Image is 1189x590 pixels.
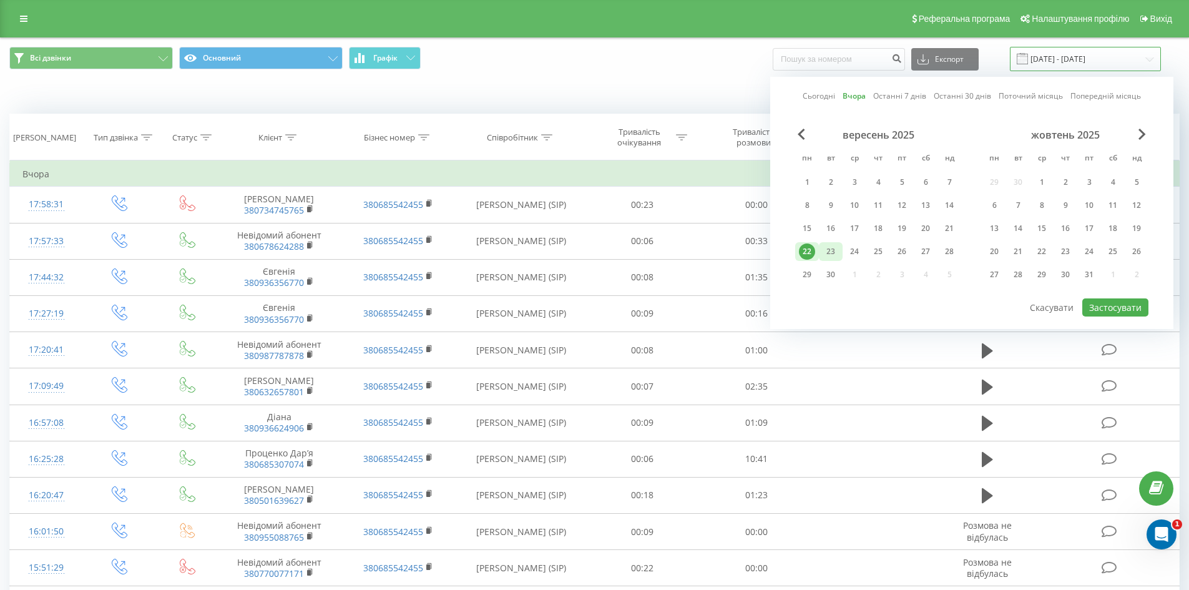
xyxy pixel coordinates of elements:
[1057,220,1074,237] div: 16
[22,374,71,398] div: 17:09:49
[22,411,71,435] div: 16:57:08
[1103,150,1122,169] abbr: субота
[22,302,71,326] div: 17:27:19
[1125,219,1148,238] div: нд 19 жовт 2025 р.
[986,243,1002,260] div: 20
[1030,173,1054,192] div: ср 1 жовт 2025 р.
[941,174,957,190] div: 7
[845,150,864,169] abbr: середа
[1030,219,1054,238] div: ср 15 жовт 2025 р.
[870,174,886,190] div: 4
[1030,196,1054,215] div: ср 8 жовт 2025 р.
[457,477,585,513] td: [PERSON_NAME] (SIP)
[258,132,282,143] div: Клієнт
[1125,196,1148,215] div: нд 12 жовт 2025 р.
[911,48,979,71] button: Експорт
[363,307,423,319] a: 380685542455
[244,386,304,398] a: 380632657801
[986,197,1002,214] div: 6
[585,259,700,295] td: 00:08
[373,54,398,62] span: Графік
[30,53,71,63] span: Всі дзвінки
[1006,242,1030,261] div: вт 21 жовт 2025 р.
[893,150,911,169] abbr: п’ятниця
[94,132,138,143] div: Тип дзвінка
[823,197,839,214] div: 9
[1034,220,1050,237] div: 15
[220,441,338,477] td: Проценко Дарʼя
[363,562,423,574] a: 380685542455
[917,174,934,190] div: 6
[914,173,937,192] div: сб 6 вер 2025 р.
[700,441,814,477] td: 10:41
[798,150,816,169] abbr: понеділок
[457,332,585,368] td: [PERSON_NAME] (SIP)
[244,313,304,325] a: 380936356770
[1023,298,1080,317] button: Скасувати
[1077,219,1101,238] div: пт 17 жовт 2025 р.
[22,265,71,290] div: 17:44:32
[819,265,843,284] div: вт 30 вер 2025 р.
[220,295,338,332] td: Євгенія
[700,295,814,332] td: 00:16
[457,405,585,441] td: [PERSON_NAME] (SIP)
[244,458,304,470] a: 380685307074
[890,219,914,238] div: пт 19 вер 2025 р.
[823,174,839,190] div: 2
[795,219,819,238] div: пн 15 вер 2025 р.
[1081,174,1097,190] div: 3
[700,259,814,295] td: 01:35
[890,242,914,261] div: пт 26 вер 2025 р.
[819,173,843,192] div: вт 2 вер 2025 р.
[1150,14,1172,24] span: Вихід
[1101,219,1125,238] div: сб 18 жовт 2025 р.
[700,332,814,368] td: 01:00
[941,220,957,237] div: 21
[866,219,890,238] div: чт 18 вер 2025 р.
[1105,197,1121,214] div: 11
[1101,242,1125,261] div: сб 25 жовт 2025 р.
[866,196,890,215] div: чт 11 вер 2025 р.
[795,196,819,215] div: пн 8 вер 2025 р.
[606,127,673,148] div: Тривалість очікування
[1034,197,1050,214] div: 8
[244,568,304,579] a: 380770077171
[1128,197,1145,214] div: 12
[10,162,1180,187] td: Вчора
[1010,267,1026,283] div: 28
[795,242,819,261] div: пн 22 вер 2025 р.
[220,223,338,259] td: Невідомий абонент
[1054,265,1077,284] div: чт 30 жовт 2025 р.
[585,187,700,223] td: 00:23
[1057,243,1074,260] div: 23
[22,338,71,362] div: 17:20:41
[363,453,423,465] a: 380685542455
[869,150,888,169] abbr: четвер
[364,132,415,143] div: Бізнес номер
[937,196,961,215] div: нд 14 вер 2025 р.
[1081,197,1097,214] div: 10
[363,416,423,428] a: 380685542455
[937,219,961,238] div: нд 21 вер 2025 р.
[22,447,71,471] div: 16:25:28
[363,344,423,356] a: 380685542455
[819,219,843,238] div: вт 16 вер 2025 р.
[982,219,1006,238] div: пн 13 жовт 2025 р.
[846,220,863,237] div: 17
[846,174,863,190] div: 3
[1081,220,1097,237] div: 17
[22,556,71,580] div: 15:51:29
[799,174,815,190] div: 1
[1054,242,1077,261] div: чт 23 жовт 2025 р.
[585,332,700,368] td: 00:08
[846,243,863,260] div: 24
[799,220,815,237] div: 15
[914,219,937,238] div: сб 20 вер 2025 р.
[1082,298,1148,317] button: Застосувати
[1147,519,1177,549] iframe: Intercom live chat
[349,47,421,69] button: Графік
[963,556,1012,579] span: Розмова не відбулась
[9,47,173,69] button: Всі дзвінки
[244,204,304,216] a: 380734745765
[244,277,304,288] a: 380936356770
